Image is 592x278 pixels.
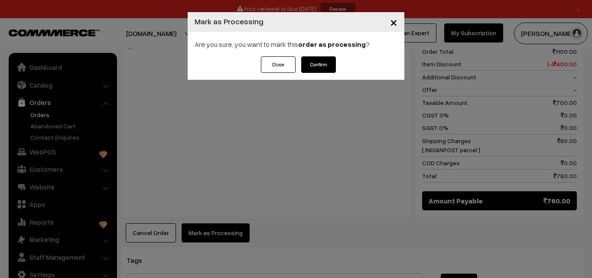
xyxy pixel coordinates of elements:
span: × [390,14,397,30]
button: Confirm [301,56,336,73]
div: Are you sure, you want to mark this ? [188,32,404,56]
strong: order as processing [298,40,366,49]
h4: Mark as Processing [195,16,263,27]
button: Close [383,9,404,36]
button: Close [261,56,296,73]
